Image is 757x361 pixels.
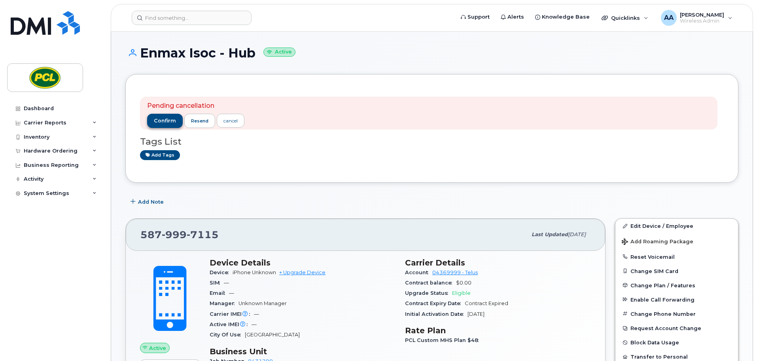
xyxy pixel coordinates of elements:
span: Email [210,290,229,296]
span: Last updated [532,231,568,237]
button: Request Account Change [615,321,738,335]
a: 04369999 - Telus [432,269,478,275]
span: Device [210,269,233,275]
span: [DATE] [467,311,484,317]
span: Contract balance [405,280,456,286]
span: Contract Expiry Date [405,300,465,306]
span: Account [405,269,432,275]
span: Carrier IMEI [210,311,254,317]
span: — [229,290,234,296]
span: Change Plan / Features [630,282,695,288]
button: Add Roaming Package [615,233,738,249]
span: Add Note [138,198,164,206]
button: Change Phone Number [615,307,738,321]
span: confirm [154,117,176,124]
span: 999 [162,229,187,241]
a: Edit Device / Employee [615,219,738,233]
button: Change SIM Card [615,264,738,278]
span: [GEOGRAPHIC_DATA] [245,332,300,338]
h3: Carrier Details [405,258,591,267]
span: iPhone Unknown [233,269,276,275]
span: — [254,311,259,317]
button: Block Data Usage [615,335,738,350]
h1: Enmax Isoc - Hub [125,46,738,60]
span: Initial Activation Date [405,311,467,317]
small: Active [263,48,295,57]
span: Upgrade Status [405,290,452,296]
h3: Device Details [210,258,396,267]
span: Add Roaming Package [622,239,693,246]
span: PCL Custom MHS Plan $48 [405,337,483,343]
a: cancel [217,114,244,128]
span: Contract Expired [465,300,508,306]
h3: Rate Plan [405,326,591,335]
span: — [224,280,229,286]
button: Change Plan / Features [615,278,738,292]
button: resend [184,114,215,128]
h3: Business Unit [210,347,396,356]
p: Pending cancellation [147,101,244,111]
span: Unknown Manager [238,300,287,306]
span: Eligible [452,290,471,296]
span: 7115 [187,229,219,241]
div: cancel [223,117,238,124]
span: 587 [140,229,219,241]
span: City Of Use [210,332,245,338]
button: confirm [147,114,183,128]
span: Active [149,344,166,352]
button: Enable Call Forwarding [615,292,738,307]
span: Manager [210,300,238,306]
span: Enable Call Forwarding [630,296,695,302]
a: Add tags [140,150,180,160]
span: Active IMEI [210,321,252,327]
span: SIM [210,280,224,286]
span: — [252,321,257,327]
button: Reset Voicemail [615,250,738,264]
a: + Upgrade Device [279,269,326,275]
span: resend [191,118,208,124]
span: $0.00 [456,280,471,286]
h3: Tags List [140,137,724,147]
button: Add Note [125,195,170,209]
span: [DATE] [568,231,586,237]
